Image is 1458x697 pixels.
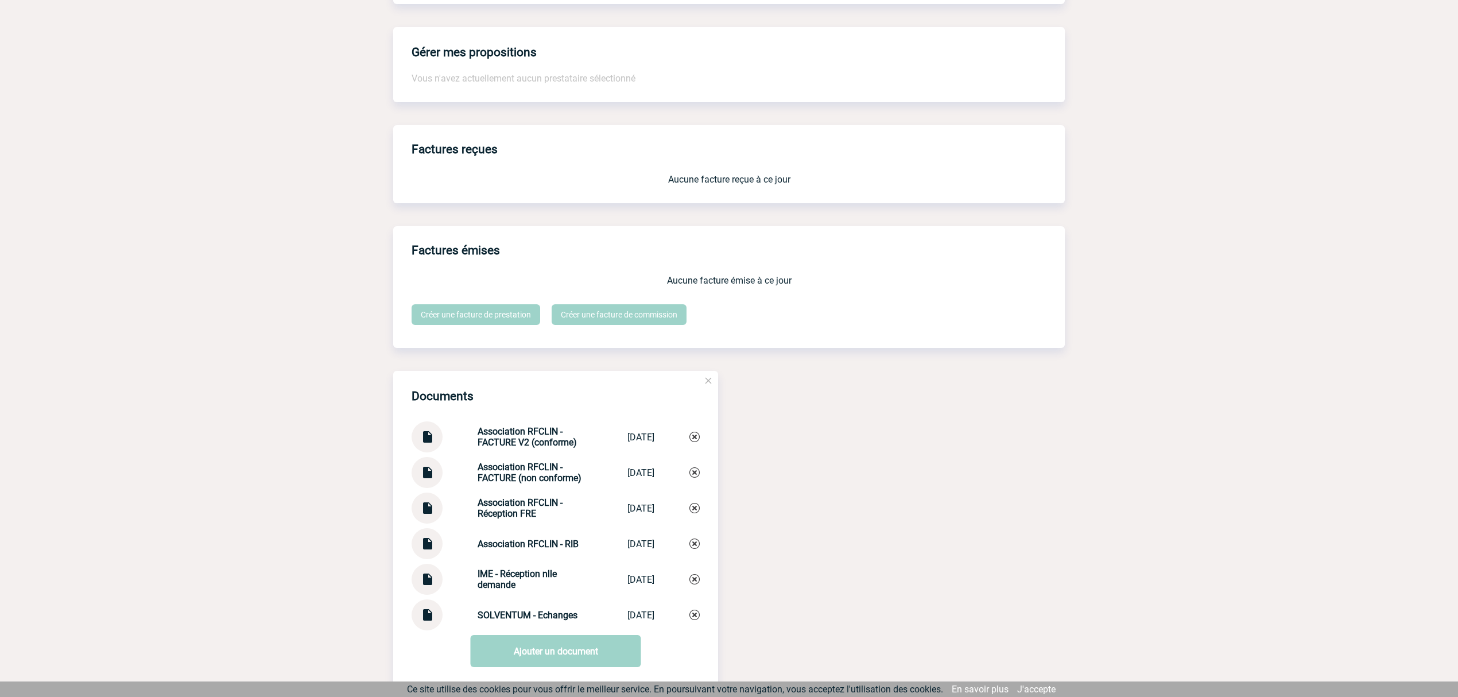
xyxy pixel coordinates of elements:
[412,73,1046,84] p: Vous n'avez actuellement aucun prestataire sélectionné
[627,503,654,514] div: [DATE]
[478,568,557,590] strong: IME - Réception nlle demande
[478,497,563,519] strong: Association RFCLIN - Réception FRE
[412,174,1046,185] p: Aucune facture reçue à ce jour
[552,304,687,325] a: Créer une facture de commission
[412,389,474,403] h4: Documents
[412,275,1046,286] p: Aucune facture émise à ce jour
[689,574,700,584] img: Supprimer
[471,635,641,667] a: Ajouter un document
[412,45,537,59] h4: Gérer mes propositions
[627,610,654,621] div: [DATE]
[952,684,1009,695] a: En savoir plus
[412,134,1065,165] h3: Factures reçues
[412,304,540,325] a: Créer une facture de prestation
[1017,684,1056,695] a: J'accepte
[627,467,654,478] div: [DATE]
[478,539,579,549] strong: Association RFCLIN - RIB
[627,432,654,443] div: [DATE]
[478,462,581,483] strong: Association RFCLIN - FACTURE (non conforme)
[478,426,577,448] strong: Association RFCLIN - FACTURE V2 (conforme)
[689,503,700,513] img: Supprimer
[689,539,700,549] img: Supprimer
[412,235,1065,266] h3: Factures émises
[407,684,943,695] span: Ce site utilise des cookies pour vous offrir le meilleur service. En poursuivant votre navigation...
[703,375,714,386] img: close.png
[627,574,654,585] div: [DATE]
[689,610,700,620] img: Supprimer
[627,539,654,549] div: [DATE]
[478,610,577,621] strong: SOLVENTUM - Echanges
[689,432,700,442] img: Supprimer
[689,467,700,478] img: Supprimer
